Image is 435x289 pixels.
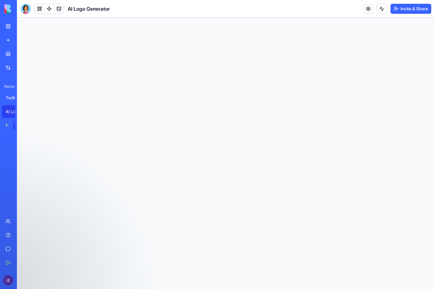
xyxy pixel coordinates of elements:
button: Invite & Share [390,4,431,14]
a: Twitter情報収集ツール [2,92,27,104]
span: Recent [2,84,15,89]
span: AI Logo Generator [68,5,110,13]
img: ACg8ocKmbGJ8TDtyACfEH_RMgN_qtJNYxiua3ru5Dtk5a4ZMvbGAyQ=s96-c [3,275,13,285]
img: logo [4,4,43,13]
iframe: Intercom notifications message [89,242,215,286]
div: AI Logo Generator [6,108,23,115]
div: Feedback Form [6,122,9,129]
a: Feedback FormTRY [2,119,27,132]
a: AI Logo Generator [2,105,27,118]
div: TRY [13,122,23,129]
div: Twitter情報収集ツール [6,95,23,101]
